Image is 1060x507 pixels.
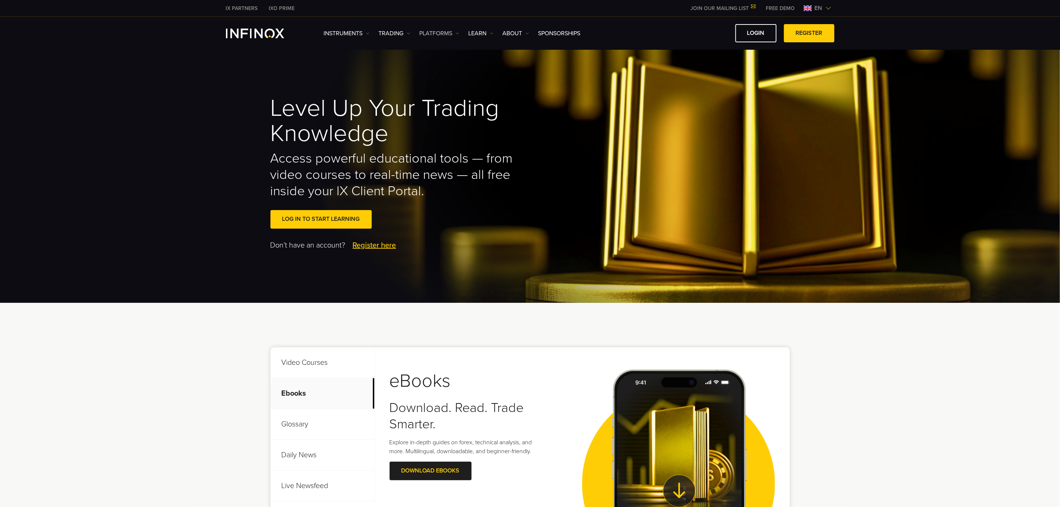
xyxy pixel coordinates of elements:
[270,240,345,251] span: Don’t have an account?
[220,4,263,12] a: INFINOX
[685,5,761,12] a: JOIN OUR MAILING LIST
[538,29,581,38] a: SPONSORSHIPS
[270,150,520,199] h2: Access powerful educational tools — from video courses to real-time news — all free inside your I...
[270,378,374,409] p: Ebooks
[263,4,301,12] a: INFINOX
[270,409,374,440] p: Glossary
[379,29,410,38] a: TRADING
[761,4,801,12] a: INFINOX MENU
[390,400,544,432] h3: Download. Read. Trade Smarter.
[390,370,544,392] h2: eBooks
[390,438,544,456] p: Explore in-depth guides on forex, technical analysis, and more. Multilingual, downloadable, and b...
[735,24,777,42] a: LOGIN
[420,29,459,38] a: PLATFORMS
[784,24,834,42] a: REGISTER
[270,96,520,147] h1: Level Up Your Trading Knowledge
[503,29,529,38] a: ABOUT
[226,29,302,38] a: INFINOX Logo
[270,440,374,471] p: Daily News
[353,240,396,251] a: Register here
[390,462,472,480] a: Download Ebooks
[270,210,372,228] a: Log In to Start Learning
[270,347,374,378] p: Video Courses
[812,4,826,13] span: en
[270,471,374,501] p: Live Newsfeed
[469,29,493,38] a: Learn
[324,29,370,38] a: Instruments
